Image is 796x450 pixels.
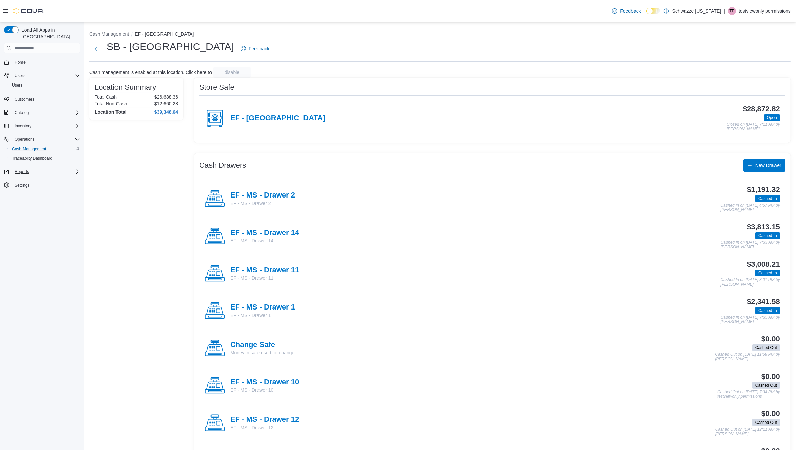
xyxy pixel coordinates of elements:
[755,270,780,276] span: Cashed In
[249,45,269,52] span: Feedback
[230,424,299,431] p: EF - MS - Drawer 12
[747,223,780,231] h3: $3,813.15
[12,95,80,103] span: Customers
[715,352,780,361] p: Cashed Out on [DATE] 11:58 PM by [PERSON_NAME]
[755,307,780,314] span: Cashed In
[743,159,785,172] button: New Drawer
[13,8,44,14] img: Cova
[225,69,239,76] span: disable
[154,109,178,115] h4: $39,348.64
[767,115,777,121] span: Open
[12,156,52,161] span: Traceabilty Dashboard
[230,349,294,356] p: Money in safe used for change
[620,8,641,14] span: Feedback
[729,7,734,15] span: tp
[609,4,643,18] a: Feedback
[230,237,299,244] p: EF - MS - Drawer 14
[12,72,28,80] button: Users
[9,154,55,162] a: Traceabilty Dashboard
[9,145,49,153] a: Cash Management
[646,8,660,15] input: Dark Mode
[230,275,299,281] p: EF - MS - Drawer 11
[1,135,83,144] button: Operations
[9,145,80,153] span: Cash Management
[12,95,37,103] a: Customers
[715,427,780,436] p: Cashed Out on [DATE] 12:21 AM by [PERSON_NAME]
[230,415,299,424] h4: EF - MS - Drawer 12
[9,81,25,89] a: Users
[755,162,781,169] span: New Drawer
[230,341,294,349] h4: Change Safe
[107,40,234,53] h1: SB - [GEOGRAPHIC_DATA]
[15,60,26,65] span: Home
[672,7,721,15] p: Schwazze [US_STATE]
[238,42,272,55] a: Feedback
[230,229,299,237] h4: EF - MS - Drawer 14
[747,298,780,306] h3: $2,341.58
[739,7,791,15] p: testviewonly permissions
[9,154,80,162] span: Traceabilty Dashboard
[721,240,780,249] p: Cashed In on [DATE] 7:33 AM by [PERSON_NAME]
[1,180,83,190] button: Settings
[89,31,791,39] nav: An example of EuiBreadcrumbs
[154,94,178,100] p: $26,688.36
[230,387,299,393] p: EF - MS - Drawer 10
[7,144,83,154] button: Cash Management
[154,101,178,106] p: $12,660.28
[12,72,80,80] span: Users
[95,101,127,106] h6: Total Non-Cash
[761,373,780,381] h3: $0.00
[15,183,29,188] span: Settings
[12,58,80,66] span: Home
[752,344,780,351] span: Cashed Out
[230,266,299,275] h4: EF - MS - Drawer 11
[12,168,32,176] button: Reports
[758,307,777,314] span: Cashed In
[12,109,31,117] button: Catalog
[724,7,725,15] p: |
[15,97,34,102] span: Customers
[720,203,780,212] p: Cashed In on [DATE] 4:57 PM by [PERSON_NAME]
[721,315,780,324] p: Cashed In on [DATE] 7:35 AM by [PERSON_NAME]
[1,167,83,176] button: Reports
[1,121,83,131] button: Inventory
[95,94,117,100] h6: Total Cash
[752,419,780,426] span: Cashed Out
[755,195,780,202] span: Cashed In
[7,154,83,163] button: Traceabilty Dashboard
[752,382,780,389] span: Cashed Out
[12,109,80,117] span: Catalog
[213,67,251,78] button: disable
[12,181,32,189] a: Settings
[12,122,34,130] button: Inventory
[4,55,80,208] nav: Complex example
[755,232,780,239] span: Cashed In
[135,31,194,37] button: EF - [GEOGRAPHIC_DATA]
[230,378,299,387] h4: EF - MS - Drawer 10
[230,191,295,200] h4: EF - MS - Drawer 2
[19,26,80,40] span: Load All Apps in [GEOGRAPHIC_DATA]
[727,122,780,131] p: Closed on [DATE] 7:11 AM by [PERSON_NAME]
[12,181,80,189] span: Settings
[743,105,780,113] h3: $28,872.82
[1,94,83,104] button: Customers
[199,83,234,91] h3: Store Safe
[761,410,780,418] h3: $0.00
[1,108,83,117] button: Catalog
[89,31,129,37] button: Cash Management
[15,123,31,129] span: Inventory
[720,278,780,287] p: Cashed In on [DATE] 3:01 PM by [PERSON_NAME]
[12,135,80,144] span: Operations
[1,57,83,67] button: Home
[199,161,246,169] h3: Cash Drawers
[9,81,80,89] span: Users
[764,114,780,121] span: Open
[15,73,25,78] span: Users
[89,42,103,55] button: Next
[230,114,325,123] h4: EF - [GEOGRAPHIC_DATA]
[230,303,295,312] h4: EF - MS - Drawer 1
[12,82,22,88] span: Users
[761,335,780,343] h3: $0.00
[12,146,46,152] span: Cash Management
